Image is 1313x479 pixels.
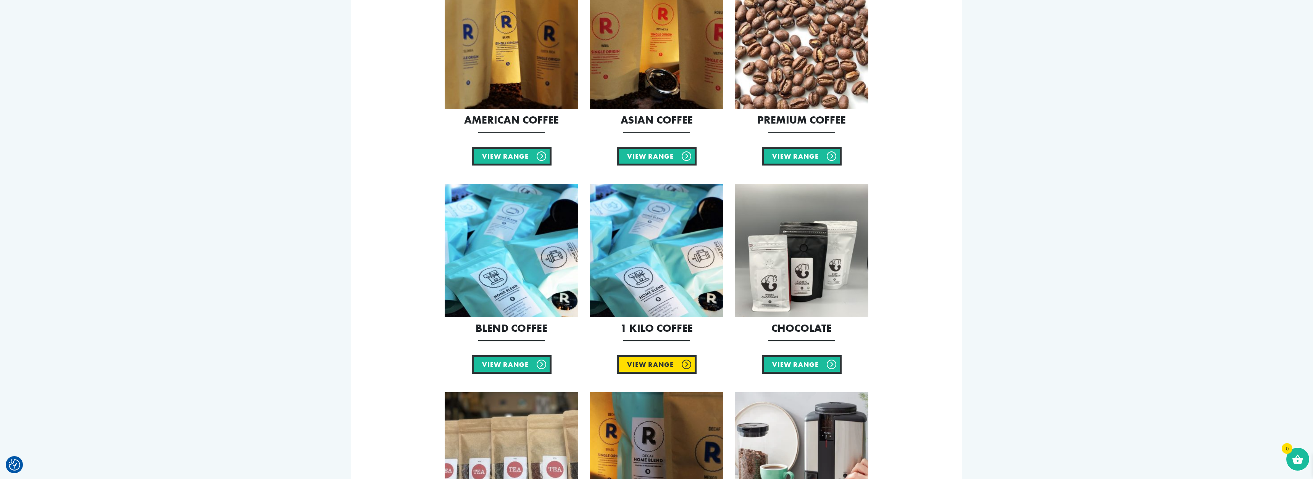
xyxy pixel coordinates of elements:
h2: Asian Coffee [590,115,723,125]
h2: 1 Kilo Coffee [590,323,723,334]
img: 1 Kilo Coffee [590,184,723,317]
h2: Premium Coffee [735,115,868,125]
span: 0 [1282,443,1292,454]
a: View Range [762,147,842,166]
a: View Range [617,355,697,374]
h2: Chocolate [735,323,868,334]
a: View Range [472,355,552,374]
img: Revisit consent button [9,459,20,471]
button: Consent Preferences [9,459,20,471]
a: View Range [472,147,552,166]
h2: American Coffee [445,115,578,125]
h2: Blend Coffee [445,323,578,334]
a: View Range [762,355,842,374]
img: Chocolate [735,184,868,317]
a: View Range [617,147,697,166]
img: Blend Coffee [445,184,578,317]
